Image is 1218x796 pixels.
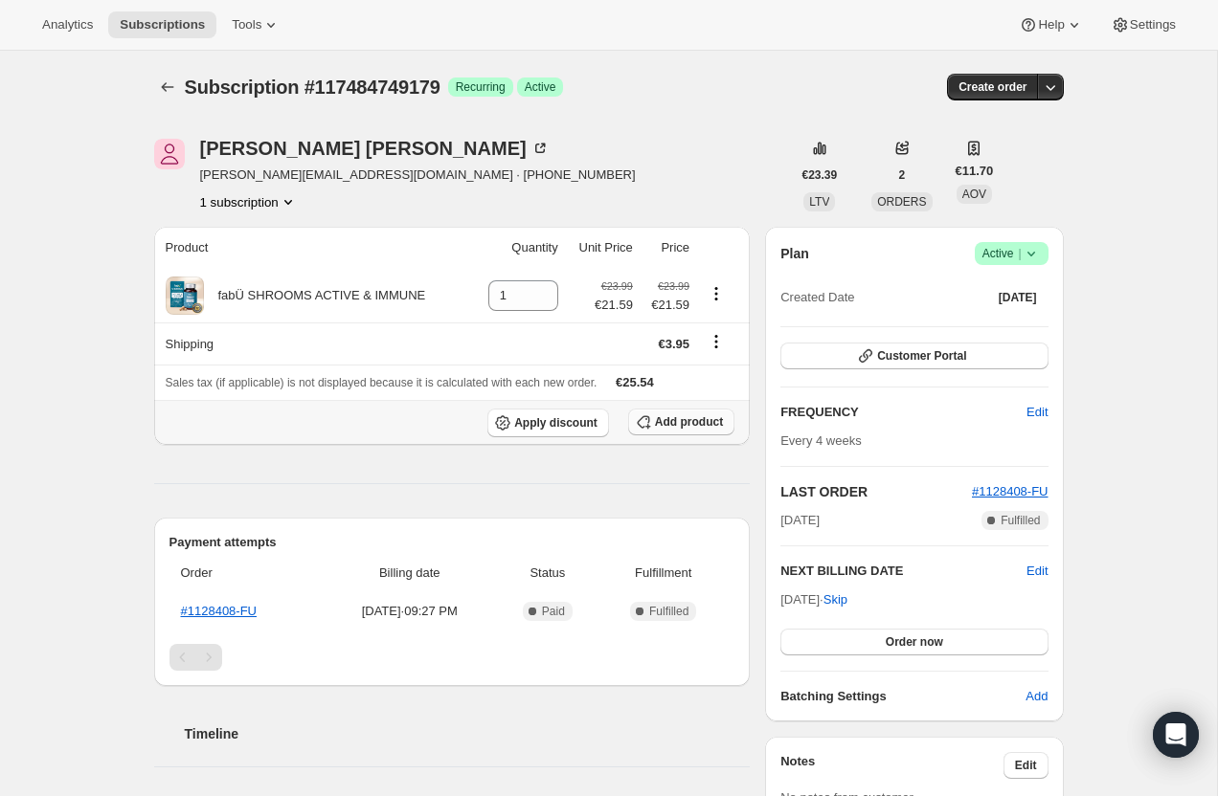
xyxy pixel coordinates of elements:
button: Subscriptions [108,11,216,38]
span: Recurring [456,79,506,95]
button: Product actions [200,192,298,211]
span: €21.59 [595,296,633,315]
span: Edit [1026,403,1048,422]
div: [PERSON_NAME] [PERSON_NAME] [200,139,550,158]
a: #1128408-FU [181,604,258,618]
span: Order now [886,634,943,650]
button: Tools [220,11,292,38]
button: Analytics [31,11,104,38]
span: Add product [655,414,723,430]
span: Tools [232,17,261,33]
button: #1128408-FU [972,482,1049,501]
span: Created Date [780,288,854,307]
button: Edit [1004,752,1049,779]
h2: FREQUENCY [780,403,1026,422]
h3: Notes [780,752,1004,779]
span: Customer Portal [877,348,966,364]
button: Create order [947,74,1038,100]
button: Settings [1099,11,1187,38]
button: Product actions [701,283,732,304]
span: Skip [823,590,847,609]
button: Shipping actions [701,331,732,352]
th: Order [169,552,322,594]
span: Active [982,244,1041,263]
span: Every 4 weeks [780,433,862,448]
span: ORDERS [877,195,926,209]
button: Customer Portal [780,343,1048,369]
button: Edit [1026,562,1048,581]
h2: Timeline [185,724,751,743]
div: Open Intercom Messenger [1153,712,1199,758]
span: Help [1038,17,1064,33]
span: Jennifer Riordan [154,139,185,169]
span: Subscription #117484749179 [185,77,440,98]
span: €25.54 [616,375,654,389]
span: [DATE] [999,290,1037,305]
button: Skip [812,585,859,615]
span: [DATE] [780,511,820,530]
h2: LAST ORDER [780,482,972,501]
span: Active [525,79,556,95]
nav: Pagination [169,644,735,671]
span: Billing date [327,564,492,583]
span: Settings [1130,17,1176,33]
span: Sales tax (if applicable) is not displayed because it is calculated with each new order. [166,376,598,389]
img: product img [166,276,204,315]
h6: Batching Settings [780,687,1026,706]
span: | [1018,246,1021,261]
span: Create order [959,79,1026,95]
button: €23.39 [791,162,849,188]
th: Price [639,227,695,269]
span: 2 [899,167,906,183]
span: Apply discount [514,415,598,431]
span: AOV [962,188,986,201]
button: Apply discount [487,409,609,437]
th: Unit Price [564,227,639,269]
span: Subscriptions [120,17,205,33]
span: Fulfilled [649,604,688,619]
h2: NEXT BILLING DATE [780,562,1026,581]
span: Fulfilled [1001,513,1040,528]
a: #1128408-FU [972,484,1049,498]
button: Subscriptions [154,74,181,100]
span: LTV [809,195,829,209]
span: €3.95 [658,337,689,351]
span: Add [1026,687,1048,706]
button: Add product [628,409,734,435]
span: Paid [542,604,565,619]
button: Edit [1015,397,1059,428]
h2: Payment attempts [169,533,735,552]
h2: Plan [780,244,809,263]
span: €21.59 [644,296,689,315]
span: Analytics [42,17,93,33]
th: Product [154,227,471,269]
span: €11.70 [956,162,994,181]
small: €23.99 [658,280,689,292]
span: [DATE] · [780,592,847,607]
span: Fulfillment [603,564,723,583]
th: Quantity [471,227,564,269]
button: Add [1014,681,1059,712]
th: Shipping [154,322,471,365]
span: [PERSON_NAME][EMAIL_ADDRESS][DOMAIN_NAME] · [PHONE_NUMBER] [200,166,636,185]
button: [DATE] [987,284,1049,311]
button: Help [1007,11,1094,38]
button: 2 [888,162,917,188]
span: [DATE] · 09:27 PM [327,602,492,621]
span: Status [504,564,593,583]
div: fabÜ SHROOMS ACTIVE & IMMUNE [204,286,426,305]
small: €23.99 [601,280,633,292]
button: Order now [780,629,1048,655]
span: €23.39 [802,167,838,183]
span: Edit [1015,758,1037,773]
